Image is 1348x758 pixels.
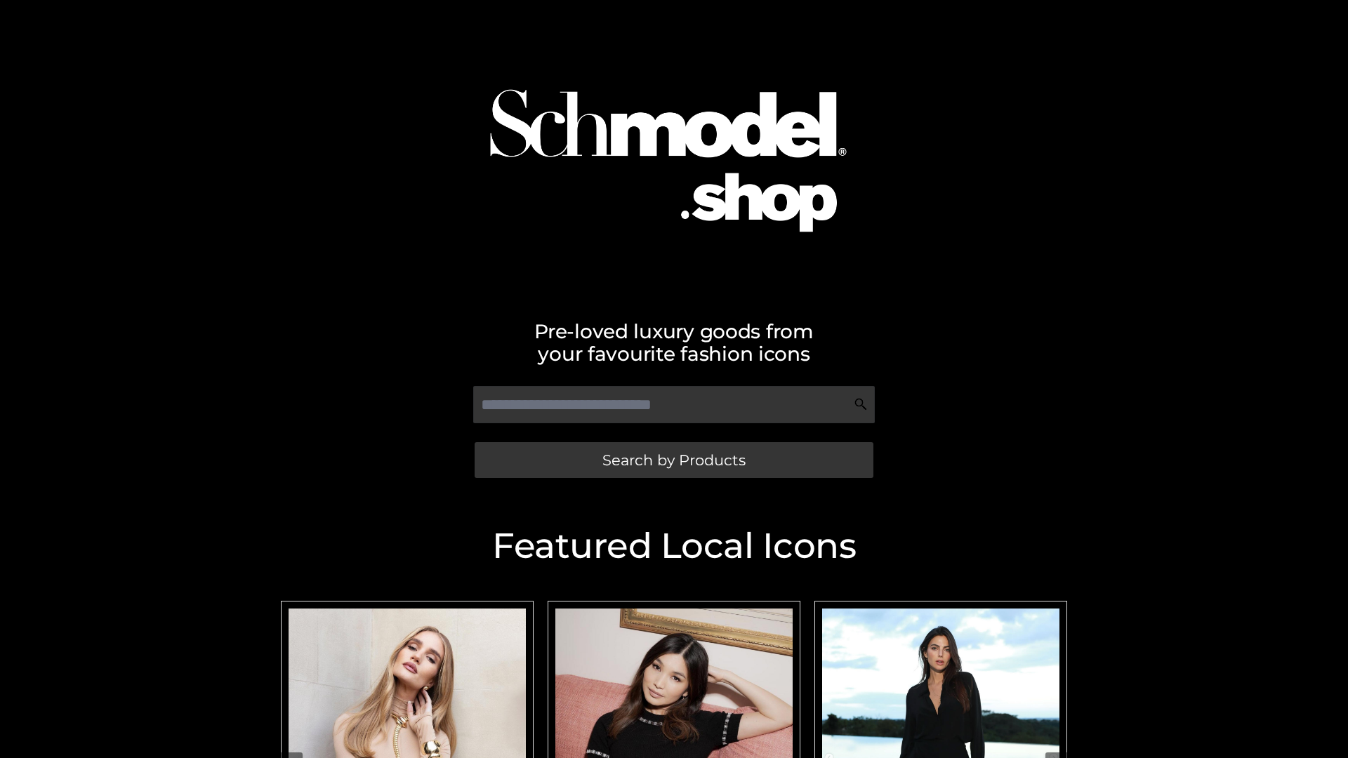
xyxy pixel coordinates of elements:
h2: Pre-loved luxury goods from your favourite fashion icons [274,320,1074,365]
img: Search Icon [854,397,868,411]
h2: Featured Local Icons​ [274,528,1074,564]
a: Search by Products [475,442,873,478]
span: Search by Products [602,453,746,467]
